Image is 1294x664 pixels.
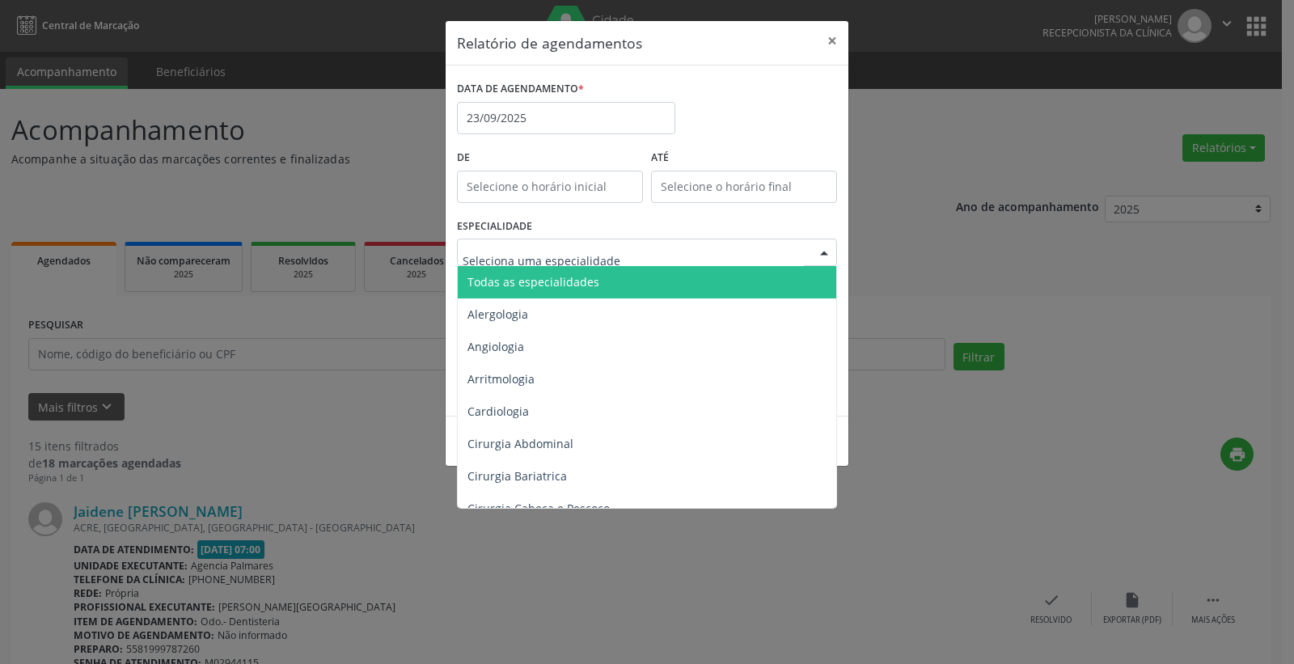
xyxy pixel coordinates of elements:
span: Cirurgia Cabeça e Pescoço [467,501,610,516]
label: ESPECIALIDADE [457,214,532,239]
span: Angiologia [467,339,524,354]
h5: Relatório de agendamentos [457,32,642,53]
button: Close [816,21,848,61]
input: Selecione o horário inicial [457,171,643,203]
label: De [457,146,643,171]
span: Todas as especialidades [467,274,599,290]
input: Selecione o horário final [651,171,837,203]
label: ATÉ [651,146,837,171]
span: Cirurgia Abdominal [467,436,573,451]
span: Cirurgia Bariatrica [467,468,567,484]
span: Arritmologia [467,371,535,387]
input: Seleciona uma especialidade [463,244,804,277]
span: Alergologia [467,307,528,322]
span: Cardiologia [467,404,529,419]
label: DATA DE AGENDAMENTO [457,77,584,102]
input: Selecione uma data ou intervalo [457,102,675,134]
